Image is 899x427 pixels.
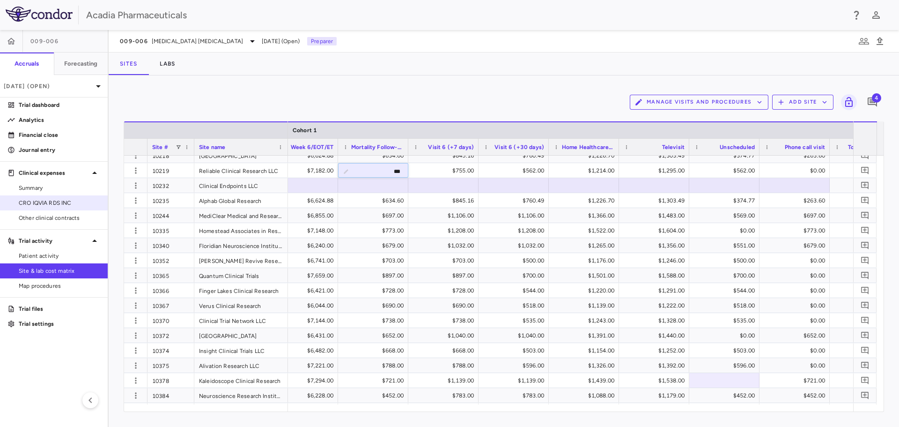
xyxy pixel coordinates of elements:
div: Alphab Global Research [194,193,288,208]
div: $1,604.00 [627,223,685,238]
div: $783.00 [487,388,544,403]
div: $1,303.49 [627,148,685,163]
button: Add comment [859,359,871,372]
div: $1,226.70 [557,193,614,208]
div: 10372 [147,328,194,343]
div: $721.00 [346,373,404,388]
div: $52,271.00 [838,208,895,223]
div: $45,408.00 [838,328,895,343]
div: $845.16 [417,148,474,163]
button: Add comment [859,209,871,222]
p: Clinical expenses [19,169,89,177]
button: Add comment [859,164,871,177]
div: 10384 [147,388,194,403]
div: $1,032.00 [417,238,474,253]
div: $6,624.88 [276,148,333,163]
span: Visit 6 (+7 days) [428,144,474,150]
div: $6,741.00 [276,253,333,268]
div: Clinical Endpoints LLC [194,178,288,193]
div: $1,588.00 [627,268,685,283]
svg: Add comment [861,196,870,205]
div: $897.00 [417,268,474,283]
div: $1,208.00 [417,223,474,238]
div: 10374 [147,343,194,358]
div: $6,240.00 [276,238,333,253]
div: $45,868.00 [838,253,895,268]
div: [PERSON_NAME] Revive Research Institute [194,253,288,268]
div: $263.60 [768,193,825,208]
div: $49,256.00 [838,358,895,373]
div: $1,139.00 [557,298,614,313]
p: Trial activity [19,237,89,245]
div: $518.00 [698,298,755,313]
div: $50,212.00 [838,163,895,178]
svg: Add comment [861,226,870,235]
div: $1,246.00 [627,253,685,268]
div: $535.00 [698,313,755,328]
div: $374.77 [698,148,755,163]
p: [DATE] (Open) [4,82,93,90]
div: $535.00 [487,313,544,328]
div: $562.00 [698,163,755,178]
div: $551.00 [698,238,755,253]
span: Mortality Follow-Up [351,144,404,150]
div: $690.00 [346,298,404,313]
div: $1,265.00 [557,238,614,253]
svg: Add comment [861,376,870,385]
span: Patient activity [19,252,100,260]
p: Journal entry [19,146,100,154]
button: Add comment [859,269,871,282]
div: $703.00 [417,253,474,268]
div: $755.00 [417,163,474,178]
div: $6,482.00 [276,343,333,358]
div: $690.00 [417,298,474,313]
div: $700.00 [487,268,544,283]
div: $1,366.00 [557,208,614,223]
div: $760.49 [487,193,544,208]
div: 10340 [147,238,194,253]
div: $1,106.00 [417,208,474,223]
div: 10235 [147,193,194,208]
div: $544.00 [487,283,544,298]
div: Homestead Associates in Research Inc. [194,223,288,238]
span: 4 [872,93,881,103]
div: $263.60 [768,148,825,163]
span: Site # [152,144,168,150]
div: $728.00 [346,283,404,298]
svg: Add comment [861,301,870,310]
div: $6,044.00 [276,298,333,313]
div: $703.00 [346,253,404,268]
div: $0.00 [768,268,825,283]
div: $1,179.00 [627,388,685,403]
div: $668.00 [346,343,404,358]
div: $1,040.00 [417,328,474,343]
span: You do not have permission to lock or unlock grids [837,94,857,110]
div: $45,977.00 [838,238,895,253]
div: $46,201.45 [838,193,895,208]
span: 009-006 [30,37,59,45]
svg: Add comment [861,151,870,160]
div: $569.00 [698,208,755,223]
button: Labs [148,52,186,75]
div: $596.00 [487,358,544,373]
div: Insight Clinical Trials LLC [194,343,288,358]
button: Add comment [859,299,871,312]
div: $7,294.00 [276,373,333,388]
svg: Add comment [861,241,870,250]
div: $503.00 [698,343,755,358]
svg: Add comment [867,97,878,108]
div: $1,154.00 [557,343,614,358]
button: Sites [109,52,148,75]
div: $1,439.00 [557,373,614,388]
div: $1,440.00 [627,328,685,343]
button: Add comment [859,344,871,357]
div: $1,522.00 [557,223,614,238]
span: CRO IQVIA RDS INC [19,199,100,207]
div: $46,201.45 [838,148,895,163]
div: $1,208.00 [487,223,544,238]
div: $500.00 [698,253,755,268]
div: $562.00 [487,163,544,178]
div: $738.00 [417,313,474,328]
div: $48,568.00 [838,313,895,328]
div: Finger Lakes Clinical Research [194,283,288,298]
